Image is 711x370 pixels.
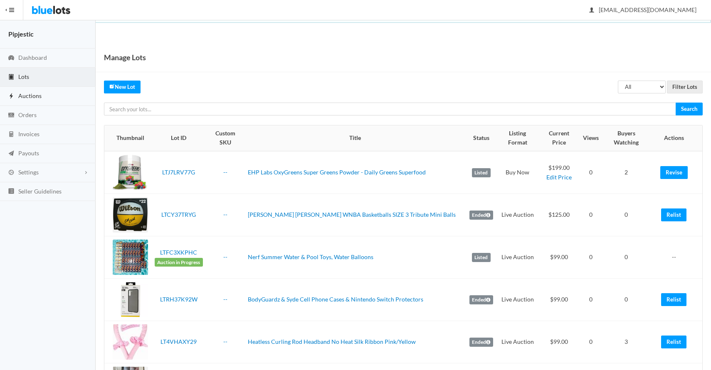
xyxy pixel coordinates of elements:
[160,296,197,303] a: LTRH37K92W
[155,258,203,267] span: Auction in Progress
[469,338,493,347] label: Ended
[539,194,580,236] td: $125.00
[206,125,244,151] th: Custom SKU
[244,125,466,151] th: Title
[248,296,423,303] a: BodyGuardz & Syde Cell Phone Cases & Nintendo Switch Protectors
[104,125,151,151] th: Thumbnail
[539,321,580,363] td: $99.00
[651,236,702,279] td: --
[580,125,602,151] th: Views
[18,169,39,176] span: Settings
[602,151,651,194] td: 2
[661,293,686,306] a: Relist
[248,338,416,345] a: Heatless Curling Rod Headband No Heat Silk Ribbon Pink/Yellow
[580,236,602,279] td: 0
[160,249,197,256] a: LTFC3XKPHC
[7,169,15,177] ion-icon: cog
[580,279,602,321] td: 0
[539,151,580,194] td: $199.00
[602,321,651,363] td: 3
[161,211,196,218] a: LTCY37TRYG
[469,211,493,220] label: Ended
[7,112,15,120] ion-icon: cash
[223,253,227,260] a: --
[7,131,15,139] ion-icon: calculator
[496,236,539,279] td: Live Auction
[496,125,539,151] th: Listing Format
[160,338,197,345] a: LT4VHAXY29
[248,253,373,260] a: Nerf Summer Water & Pool Toys, Water Balloons
[7,74,15,81] ion-icon: clipboard
[496,151,539,194] td: Buy Now
[660,166,688,179] a: Revise
[18,149,39,157] span: Payouts
[676,103,703,115] input: Search
[109,83,115,89] ion-icon: create
[104,51,146,64] h1: Manage Lots
[18,111,37,118] span: Orders
[7,188,15,196] ion-icon: list box
[602,125,651,151] th: Buyers Watching
[651,125,702,151] th: Actions
[472,253,491,262] label: Listed
[104,81,141,93] a: createNew Lot
[590,6,696,13] span: [EMAIL_ADDRESS][DOMAIN_NAME]
[7,54,15,62] ion-icon: speedometer
[661,336,686,348] a: Relist
[472,168,491,177] label: Listed
[7,150,15,158] ion-icon: paper plane
[18,54,47,61] span: Dashboard
[223,338,227,345] a: --
[469,295,493,304] label: Ended
[7,93,15,100] ion-icon: flash
[18,188,62,195] span: Seller Guidelines
[539,125,580,151] th: Current Price
[18,130,39,137] span: Invoices
[223,296,227,303] a: --
[248,211,456,218] a: [PERSON_NAME] [PERSON_NAME] WNBA Basketballs SIZE 3 Tribute Mini Balls
[580,194,602,236] td: 0
[496,194,539,236] td: Live Auction
[602,194,651,236] td: 0
[580,321,602,363] td: 0
[162,169,195,176] a: LTJ7LRV77G
[539,279,580,321] td: $99.00
[18,92,42,99] span: Auctions
[151,125,206,151] th: Lot ID
[8,30,34,38] strong: Pipjestic
[588,7,596,15] ion-icon: person
[602,279,651,321] td: 0
[223,169,227,176] a: --
[466,125,496,151] th: Status
[546,174,572,181] a: Edit Price
[580,151,602,194] td: 0
[223,211,227,218] a: --
[661,208,686,221] a: Relist
[602,236,651,279] td: 0
[496,321,539,363] td: Live Auction
[104,103,676,115] input: Search your lots...
[18,73,29,80] span: Lots
[496,279,539,321] td: Live Auction
[539,236,580,279] td: $99.00
[248,169,426,176] a: EHP Labs OxyGreens Super Greens Powder - Daily Greens Superfood
[667,81,703,93] input: Filter Lots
